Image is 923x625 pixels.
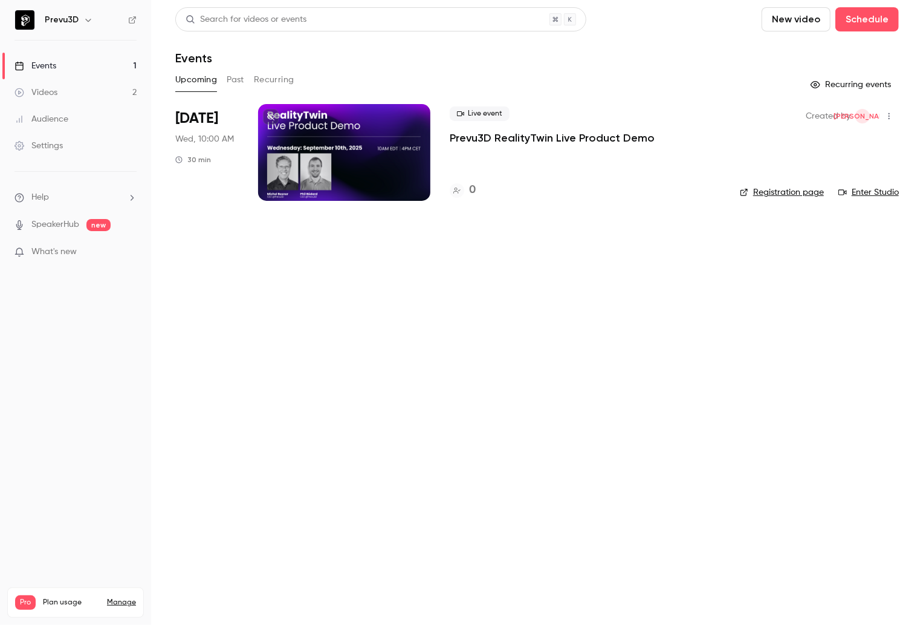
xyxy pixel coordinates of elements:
a: SpeakerHub [31,218,79,231]
span: [PERSON_NAME] [834,109,892,123]
span: What's new [31,246,77,258]
li: help-dropdown-opener [15,191,137,204]
button: Past [227,70,244,90]
span: Wed, 10:00 AM [175,133,234,145]
p: Videos [15,610,38,621]
a: Prevu3D RealityTwin Live Product Demo [450,131,655,145]
img: Prevu3D [15,10,34,30]
button: Recurring events [805,75,899,94]
span: Live event [450,106,510,121]
button: Schedule [835,7,899,31]
span: Julie Osmond [855,109,870,123]
a: Manage [107,598,136,607]
div: 30 min [175,155,211,165]
div: Settings [15,140,63,152]
a: 0 [450,182,476,198]
span: Help [31,191,49,204]
div: Sep 10 Wed, 10:00 AM (America/Toronto) [175,104,239,201]
div: Audience [15,113,68,125]
span: new [86,219,111,231]
span: Created by [806,109,850,123]
button: Recurring [254,70,294,90]
a: Registration page [740,186,824,198]
span: Pro [15,595,36,610]
span: 2 [115,612,119,619]
span: [DATE] [175,109,218,128]
button: New video [762,7,831,31]
p: / 150 [115,610,136,621]
a: Enter Studio [838,186,899,198]
h4: 0 [469,182,476,198]
h6: Prevu3D [45,14,79,26]
button: Upcoming [175,70,217,90]
div: Search for videos or events [186,13,306,26]
div: Events [15,60,56,72]
span: Plan usage [43,598,100,607]
h1: Events [175,51,212,65]
div: Videos [15,87,57,99]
